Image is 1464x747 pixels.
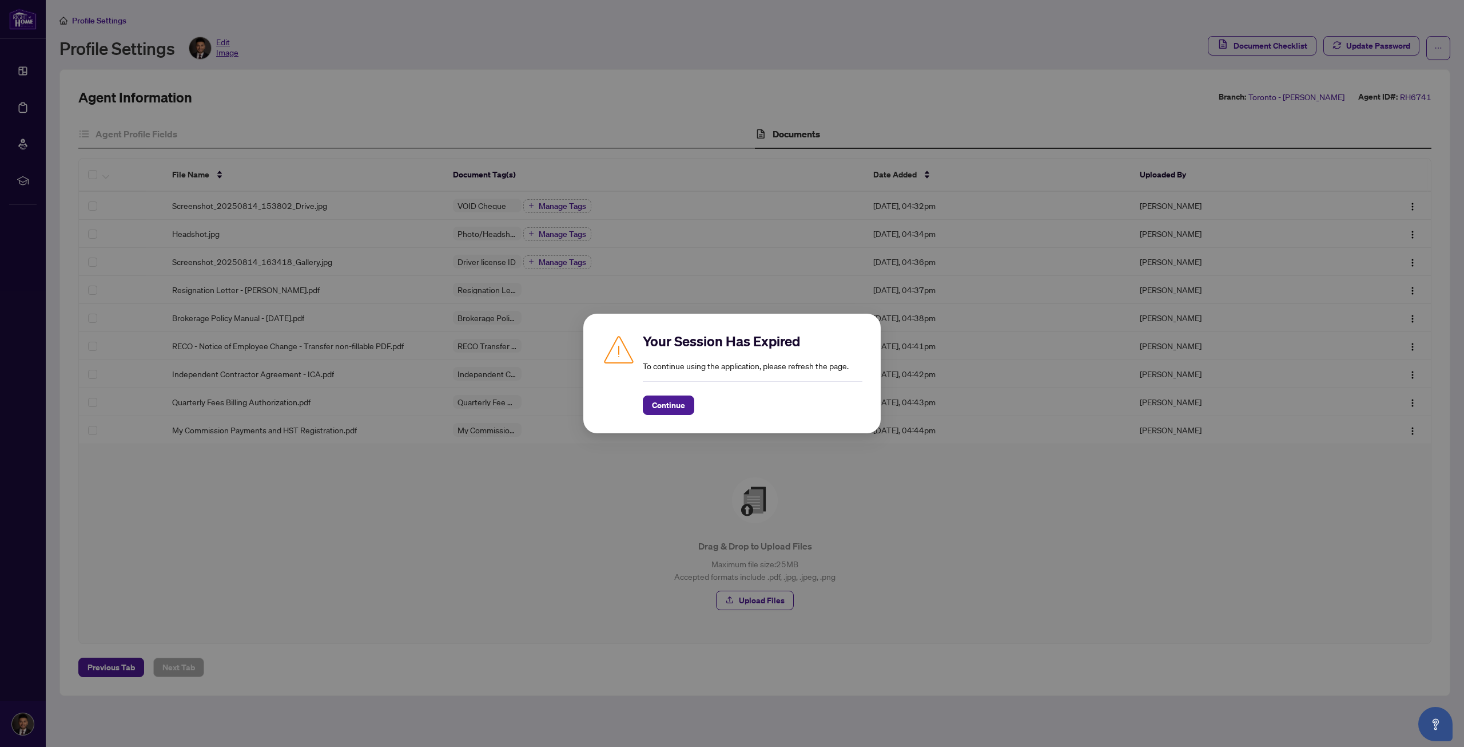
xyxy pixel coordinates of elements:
[643,332,862,415] div: To continue using the application, please refresh the page.
[602,332,636,366] img: Caution icon
[643,332,862,350] h2: Your Session Has Expired
[1418,707,1453,741] button: Open asap
[643,396,694,415] button: Continue
[652,396,685,414] span: Continue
